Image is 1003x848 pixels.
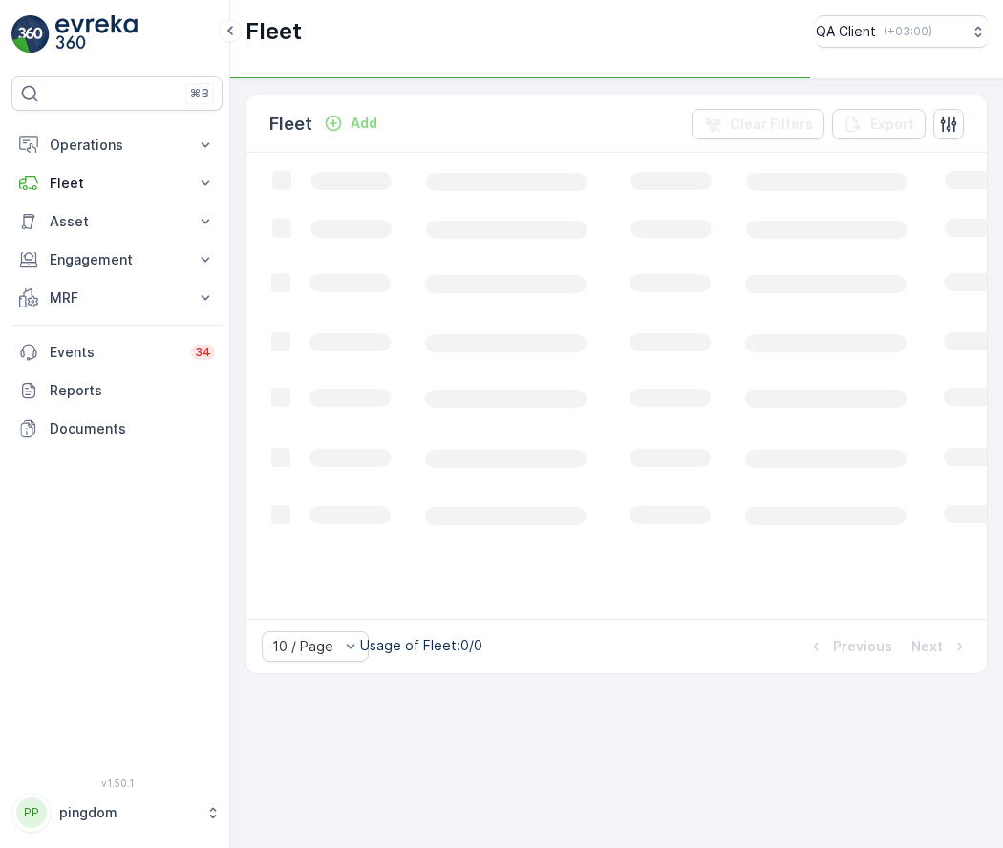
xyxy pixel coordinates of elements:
[50,419,215,438] p: Documents
[16,797,47,828] div: PP
[351,114,377,133] p: Add
[870,115,914,134] p: Export
[50,250,184,269] p: Engagement
[11,15,50,53] img: logo
[11,241,223,279] button: Engagement
[692,109,824,139] button: Clear Filters
[50,212,184,231] p: Asset
[50,381,215,400] p: Reports
[11,777,223,789] span: v 1.50.1
[730,115,813,134] p: Clear Filters
[245,16,302,47] p: Fleet
[50,174,184,193] p: Fleet
[11,202,223,241] button: Asset
[50,136,184,155] p: Operations
[360,636,482,655] p: Usage of Fleet : 0/0
[316,112,385,135] button: Add
[11,410,223,448] a: Documents
[190,86,209,101] p: ⌘B
[11,333,223,371] a: Events34
[833,637,892,656] p: Previous
[11,164,223,202] button: Fleet
[11,793,223,833] button: PPpingdom
[804,635,894,658] button: Previous
[50,343,180,362] p: Events
[55,15,138,53] img: logo_light-DOdMpM7g.png
[195,345,211,360] p: 34
[911,637,943,656] p: Next
[269,111,312,138] p: Fleet
[832,109,926,139] button: Export
[50,288,184,307] p: MRF
[11,126,223,164] button: Operations
[11,279,223,317] button: MRF
[59,803,196,822] p: pingdom
[816,15,988,48] button: QA Client(+03:00)
[884,24,932,39] p: ( +03:00 )
[11,371,223,410] a: Reports
[909,635,971,658] button: Next
[816,22,876,41] p: QA Client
